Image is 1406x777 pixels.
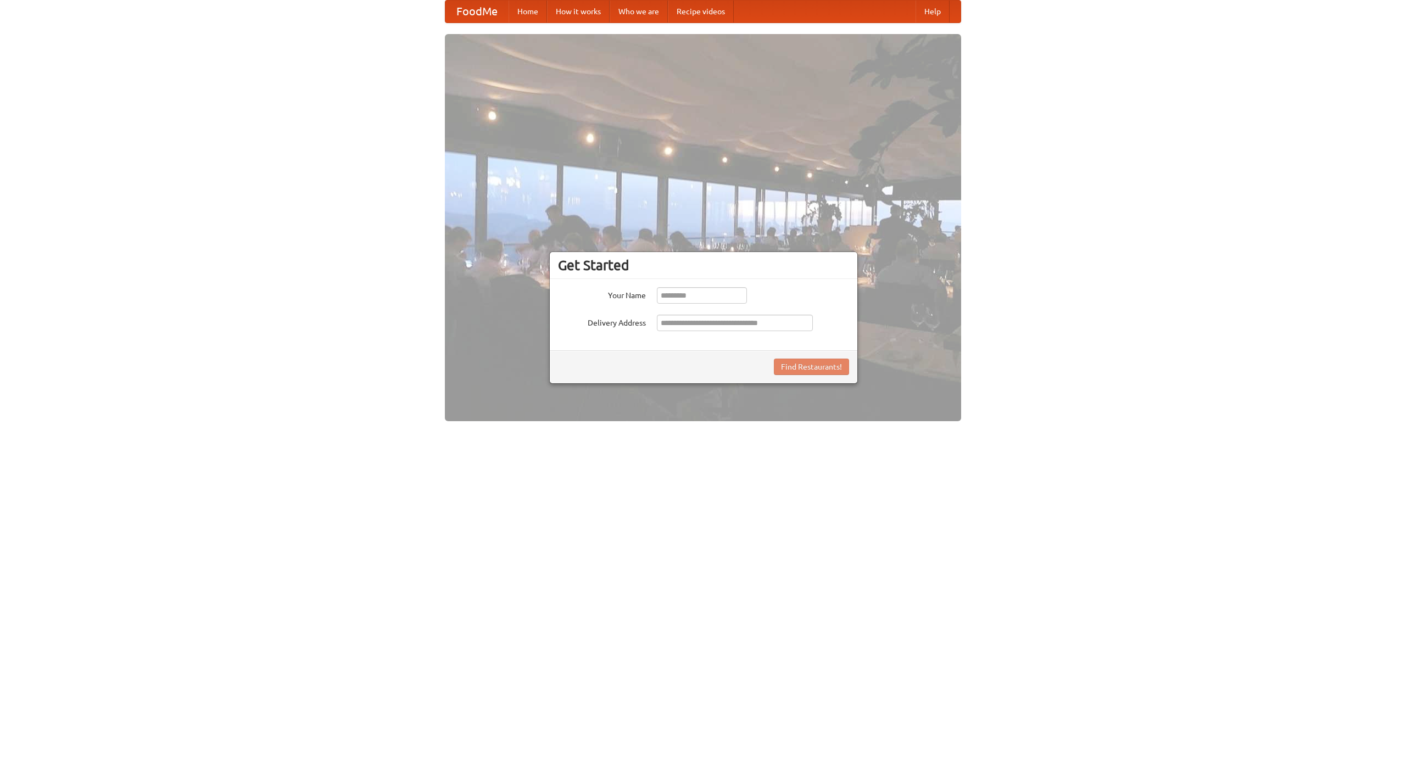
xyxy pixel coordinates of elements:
a: Help [916,1,950,23]
a: Recipe videos [668,1,734,23]
label: Delivery Address [558,315,646,328]
h3: Get Started [558,257,849,273]
a: Who we are [610,1,668,23]
a: How it works [547,1,610,23]
button: Find Restaurants! [774,359,849,375]
a: FoodMe [445,1,509,23]
label: Your Name [558,287,646,301]
a: Home [509,1,547,23]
